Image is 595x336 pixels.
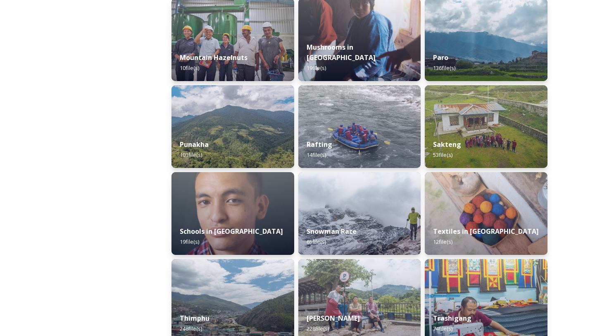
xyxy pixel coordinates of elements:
[433,314,471,323] strong: Trashigang
[298,85,421,168] img: f73f969a-3aba-4d6d-a863-38e7472ec6b1.JPG
[433,227,539,236] strong: Textiles in [GEOGRAPHIC_DATA]
[425,85,547,168] img: Sakteng%2520070723%2520by%2520Nantawat-5.jpg
[180,140,209,149] strong: Punakha
[433,64,455,72] span: 136 file(s)
[180,238,199,245] span: 19 file(s)
[307,238,326,245] span: 65 file(s)
[171,85,294,168] img: 2022-10-01%252012.59.42.jpg
[425,172,547,255] img: _SCH9806.jpg
[180,227,283,236] strong: Schools in [GEOGRAPHIC_DATA]
[171,172,294,255] img: _SCH2151_FINAL_RGB.jpg
[180,53,248,62] strong: Mountain Hazelnuts
[307,43,376,62] strong: Mushrooms in [GEOGRAPHIC_DATA]
[298,172,421,255] img: Snowman%2520Race41.jpg
[307,140,332,149] strong: Rafting
[307,64,326,72] span: 19 file(s)
[180,151,202,158] span: 103 file(s)
[307,227,357,236] strong: Snowman Race
[433,140,461,149] strong: Sakteng
[433,151,452,158] span: 53 file(s)
[307,314,360,323] strong: [PERSON_NAME]
[307,151,326,158] span: 14 file(s)
[433,325,452,332] span: 74 file(s)
[433,238,452,245] span: 12 file(s)
[180,64,199,72] span: 10 file(s)
[180,314,209,323] strong: Thimphu
[433,53,448,62] strong: Paro
[307,325,329,332] span: 228 file(s)
[180,325,202,332] span: 248 file(s)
